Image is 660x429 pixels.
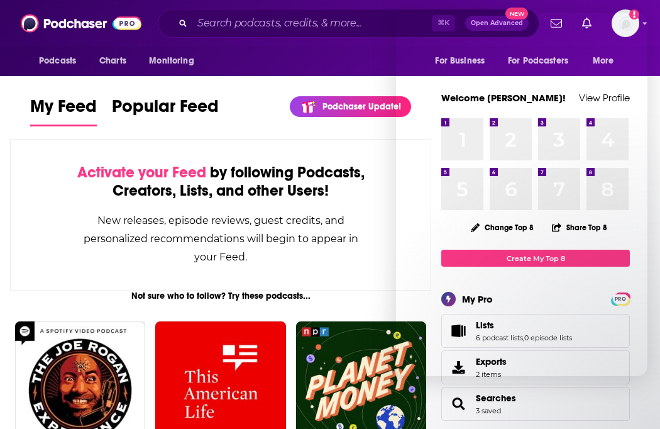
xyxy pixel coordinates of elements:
[396,13,647,376] iframe: Intercom live chat
[505,8,528,19] span: New
[30,96,97,125] span: My Feed
[612,9,639,37] span: Logged in as gabriellaippaso
[74,211,368,266] div: New releases, episode reviews, guest credits, and personalized recommendations will begin to appe...
[112,96,219,126] a: Popular Feed
[617,386,647,416] iframe: Intercom live chat
[446,395,471,413] a: Searches
[476,393,516,404] a: Searches
[441,387,630,421] span: Searches
[21,11,141,35] img: Podchaser - Follow, Share and Rate Podcasts
[99,52,126,70] span: Charts
[322,101,401,112] p: Podchaser Update!
[149,52,194,70] span: Monitoring
[140,49,210,73] button: open menu
[91,49,134,73] a: Charts
[74,164,368,200] div: by following Podcasts, Creators, Lists, and other Users!
[30,49,92,73] button: open menu
[158,9,539,38] div: Search podcasts, credits, & more...
[10,291,431,301] div: Not sure who to follow? Try these podcasts...
[77,163,206,182] span: Activate your Feed
[192,13,432,33] input: Search podcasts, credits, & more...
[612,9,639,37] button: Show profile menu
[30,96,97,126] a: My Feed
[476,406,501,415] a: 3 saved
[112,96,219,125] span: Popular Feed
[612,9,639,37] img: User Profile
[629,9,639,19] svg: Add a profile image
[39,52,76,70] span: Podcasts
